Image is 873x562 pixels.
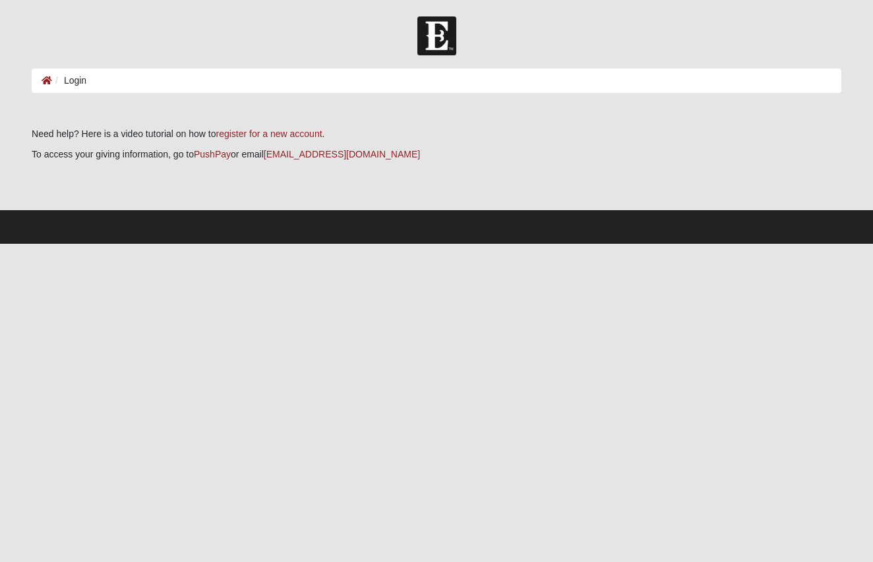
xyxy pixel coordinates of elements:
p: Need help? Here is a video tutorial on how to . [32,127,841,141]
a: PushPay [194,149,231,159]
p: To access your giving information, go to or email [32,148,841,161]
img: Church of Eleven22 Logo [417,16,456,55]
a: register for a new account [216,128,322,139]
li: Login [52,74,86,88]
a: [EMAIL_ADDRESS][DOMAIN_NAME] [264,149,420,159]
